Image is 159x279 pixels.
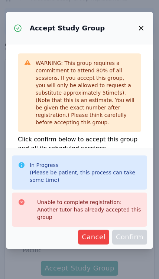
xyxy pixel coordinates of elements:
[37,198,141,221] p: Unable to complete registration: Another tutor has already accepted this group
[30,161,141,184] div: In Progress (Please be patient, this process can take some time)
[82,232,106,242] span: Cancel
[78,230,109,244] button: Cancel
[116,232,143,242] span: Confirm
[30,24,105,33] h3: Accept Study Group
[36,59,135,126] div: WARNING: This group requires a commitment to attend 80 % of all sessions. If you accept this grou...
[112,230,147,244] button: Confirm
[18,135,141,153] p: Click confirm below to accept this group and all its scheduled sessions.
